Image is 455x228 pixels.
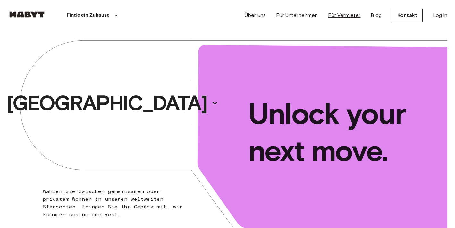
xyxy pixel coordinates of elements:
p: Wählen Sie zwischen gemeinsamem oder privatem Wohnen in unseren weltweiten Standorten. Bringen Si... [43,188,188,218]
a: Für Vermieter [328,12,360,19]
img: Habyt [8,11,46,18]
a: Über uns [245,12,266,19]
button: [GEOGRAPHIC_DATA] [4,88,221,118]
a: Kontakt [392,9,423,22]
a: Blog [371,12,382,19]
p: Finde ein Zuhause [67,12,110,19]
p: [GEOGRAPHIC_DATA] [6,90,207,116]
p: Unlock your next move. [248,95,437,169]
a: Log in [433,12,447,19]
a: Für Unternehmen [276,12,318,19]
